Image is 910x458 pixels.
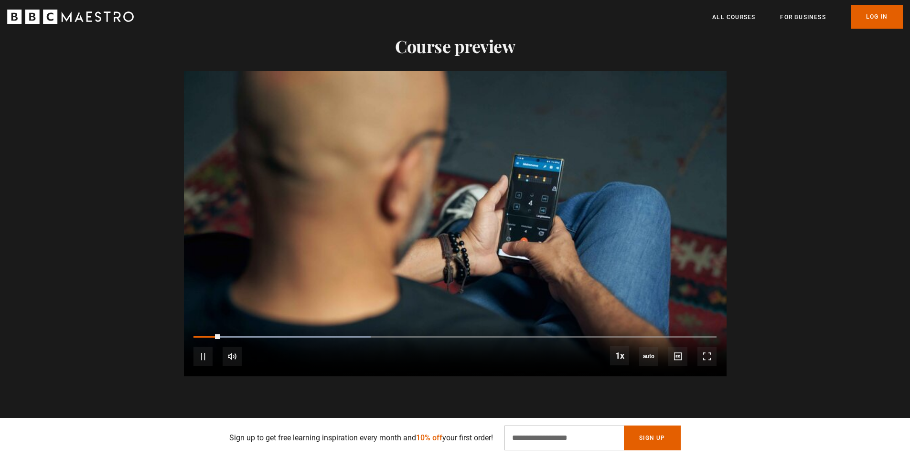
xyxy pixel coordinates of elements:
[184,71,727,376] video-js: Video Player
[416,433,442,442] span: 10% off
[193,336,716,338] div: Progress Bar
[229,432,493,444] p: Sign up to get free learning inspiration every month and your first order!
[624,426,680,450] button: Sign Up
[184,36,727,56] h2: Course preview
[7,10,134,24] svg: BBC Maestro
[697,347,717,366] button: Fullscreen
[223,347,242,366] button: Mute
[668,347,687,366] button: Captions
[639,347,658,366] div: Current quality: 720p
[639,347,658,366] span: auto
[270,415,640,435] h2: Lesson plan (31)
[780,12,825,22] a: For business
[851,5,903,29] a: Log In
[712,5,903,29] nav: Primary
[712,12,755,22] a: All Courses
[193,347,213,366] button: Pause
[610,346,629,365] button: Playback Rate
